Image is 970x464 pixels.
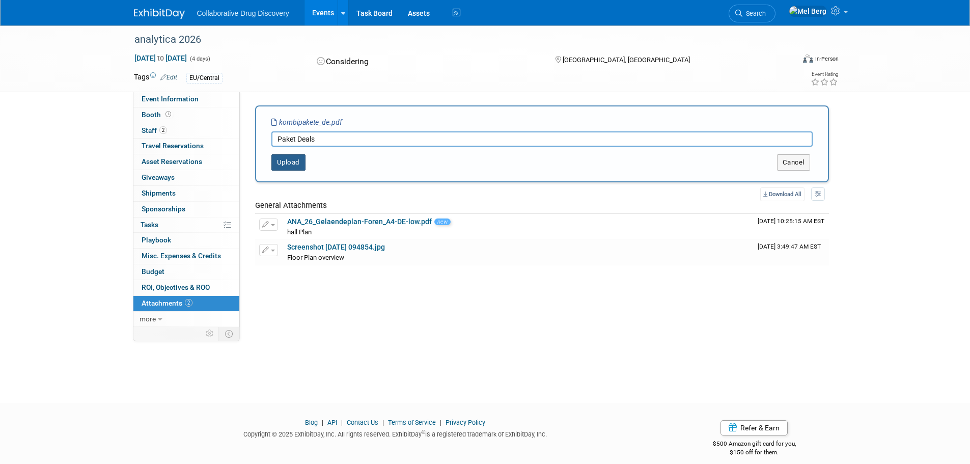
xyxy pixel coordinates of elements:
[142,126,167,134] span: Staff
[133,92,239,107] a: Event Information
[777,154,810,171] button: Cancel
[133,249,239,264] a: Misc. Expenses & Credits
[142,142,204,150] span: Travel Reservations
[789,6,827,17] img: Mel Berg
[754,214,829,239] td: Upload Timestamp
[720,420,788,435] a: Refer & Earn
[133,139,239,154] a: Travel Reservations
[218,327,239,340] td: Toggle Event Tabs
[142,111,173,119] span: Booth
[347,419,378,426] a: Contact Us
[140,315,156,323] span: more
[141,221,158,229] span: Tasks
[742,10,766,17] span: Search
[131,31,779,49] div: analytica 2026
[672,433,837,456] div: $500 Amazon gift card for you,
[133,186,239,201] a: Shipments
[803,54,813,63] img: Format-Inperson.png
[133,296,239,311] a: Attachments2
[314,53,539,71] div: Considering
[758,243,821,250] span: Upload Timestamp
[319,419,326,426] span: |
[133,154,239,170] a: Asset Reservations
[156,54,165,62] span: to
[134,72,177,84] td: Tags
[380,419,386,426] span: |
[142,267,164,276] span: Budget
[287,243,385,251] a: Screenshot [DATE] 094854.jpg
[133,280,239,295] a: ROI, Objectives & ROO
[142,252,221,260] span: Misc. Expenses & Credits
[815,55,839,63] div: In-Person
[133,217,239,233] a: Tasks
[271,118,342,126] i: kombipakete_de.pdf
[133,170,239,185] a: Giveaways
[197,9,289,17] span: Collaborative Drug Discovery
[134,427,657,439] div: Copyright © 2025 ExhibitDay, Inc. All rights reserved. ExhibitDay is a registered trademark of Ex...
[760,187,805,201] a: Download All
[134,9,185,19] img: ExhibitDay
[142,157,202,166] span: Asset Reservations
[185,299,192,307] span: 2
[271,131,813,147] input: Enter description
[133,312,239,327] a: more
[133,233,239,248] a: Playbook
[160,74,177,81] a: Edit
[305,419,318,426] a: Blog
[672,448,837,457] div: $150 off for them.
[563,56,690,64] span: [GEOGRAPHIC_DATA], [GEOGRAPHIC_DATA]
[142,299,192,307] span: Attachments
[133,264,239,280] a: Budget
[446,419,485,426] a: Privacy Policy
[327,419,337,426] a: API
[142,283,210,291] span: ROI, Objectives & ROO
[134,53,187,63] span: [DATE] [DATE]
[159,126,167,134] span: 2
[142,189,176,197] span: Shipments
[287,217,432,226] a: ANA_26_Gelaendeplan-Foren_A4-DE-low.pdf
[271,154,306,171] button: Upload
[734,53,839,68] div: Event Format
[142,95,199,103] span: Event Information
[133,107,239,123] a: Booth
[133,202,239,217] a: Sponsorships
[434,219,451,225] span: new
[142,205,185,213] span: Sponsorships
[133,123,239,139] a: Staff2
[189,56,210,62] span: (4 days)
[758,217,824,225] span: Upload Timestamp
[142,173,175,181] span: Giveaways
[729,5,775,22] a: Search
[287,254,344,261] span: Floor Plan overview
[142,236,171,244] span: Playbook
[163,111,173,118] span: Booth not reserved yet
[388,419,436,426] a: Terms of Service
[339,419,345,426] span: |
[186,73,223,84] div: EU/Central
[422,429,425,435] sup: ®
[287,228,312,236] span: hall Plan
[811,72,838,77] div: Event Rating
[255,201,327,210] span: General Attachments
[201,327,219,340] td: Personalize Event Tab Strip
[754,239,829,265] td: Upload Timestamp
[437,419,444,426] span: |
